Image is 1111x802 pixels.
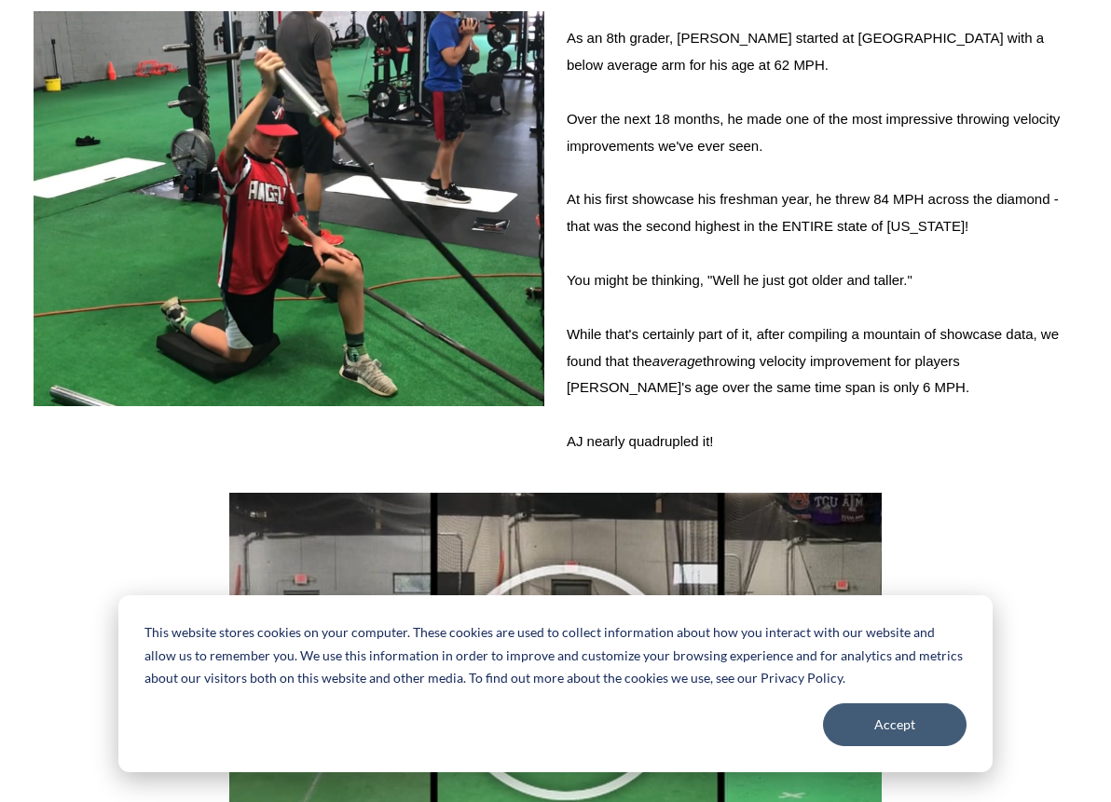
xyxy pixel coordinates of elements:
span: You might be thinking, "Well he just got older and taller." [567,272,912,288]
span: Over the next 18 months, he made one of the most impressive throwing velocity improvements we've ... [567,111,1060,154]
img: AJ-Training [34,11,544,405]
span: At his first showcase his freshman year, he threw 84 MPH across the diamond - that was the second... [567,191,1059,234]
div: Cookie banner [118,595,993,772]
span: AJ nearly quadrupled it! [567,433,714,449]
span: As an 8th grader, [PERSON_NAME] started at [GEOGRAPHIC_DATA] with a below average arm for his age... [567,30,1044,73]
button: Accept [823,703,967,746]
span: While that's certainly part of it, after compiling a mountain of showcase data, we found that the... [567,326,1059,396]
i: average [652,353,703,369]
p: This website stores cookies on your computer. These cookies are used to collect information about... [144,621,967,690]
